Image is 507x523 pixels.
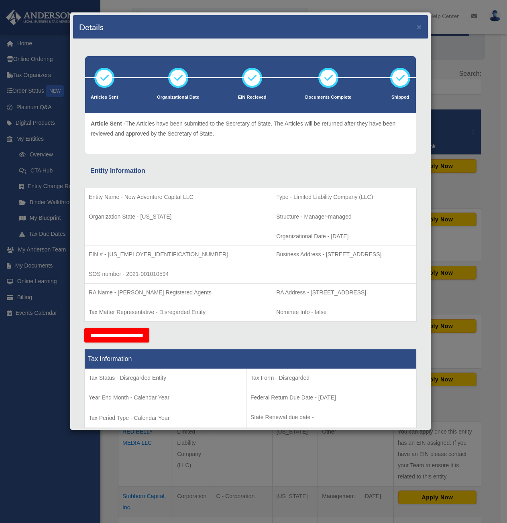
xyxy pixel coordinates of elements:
p: Type - Limited Liability Company (LLC) [276,192,412,202]
p: Organizational Date - [DATE] [276,231,412,241]
td: Tax Period Type - Calendar Year [85,369,246,428]
p: EIN # - [US_EMPLOYER_IDENTIFICATION_NUMBER] [89,249,268,259]
p: The Articles have been submitted to the Secretary of State. The Articles will be returned after t... [91,119,410,138]
p: Tax Status - Disregarded Entity [89,373,242,383]
p: Federal Return Due Date - [DATE] [250,393,412,403]
button: × [417,22,422,31]
p: SOS number - 2021-001010594 [89,269,268,279]
p: EIN Recieved [238,93,267,101]
p: Organization State - [US_STATE] [89,212,268,222]
p: Business Address - [STREET_ADDRESS] [276,249,412,259]
p: Shipped [390,93,410,101]
p: Tax Form - Disregarded [250,373,412,383]
p: Organizational Date [157,93,199,101]
p: Nominee Info - false [276,307,412,317]
div: Entity Information [90,165,411,176]
th: Tax Information [85,349,417,369]
p: Documents Complete [305,93,351,101]
p: Structure - Manager-managed [276,212,412,222]
p: Entity Name - New Adventure Capital LLC [89,192,268,202]
p: RA Address - [STREET_ADDRESS] [276,288,412,298]
h4: Details [79,21,104,32]
p: Year End Month - Calendar Year [89,393,242,403]
p: State Renewal due date - [250,412,412,422]
p: Articles Sent [91,93,118,101]
p: Tax Matter Representative - Disregarded Entity [89,307,268,317]
span: Article Sent - [91,120,125,127]
p: RA Name - [PERSON_NAME] Registered Agents [89,288,268,298]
